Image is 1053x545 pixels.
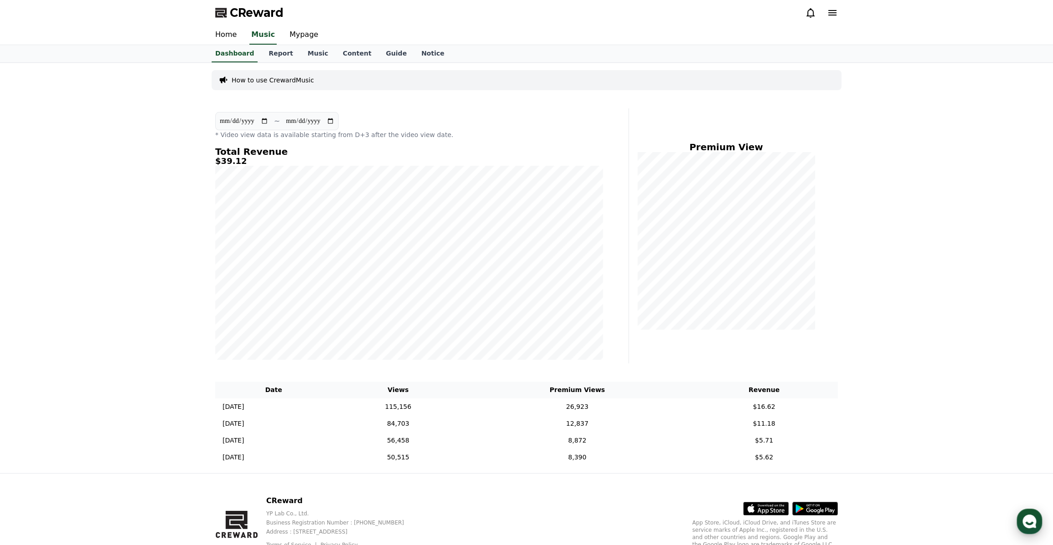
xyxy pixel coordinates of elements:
span: Messages [76,303,102,310]
td: 12,837 [464,415,690,432]
td: $16.62 [690,398,838,415]
p: Business Registration Number : [PHONE_NUMBER] [266,519,419,526]
td: 84,703 [332,415,465,432]
a: CReward [215,5,283,20]
span: Settings [135,302,157,310]
a: Home [208,25,244,45]
a: Guide [379,45,414,62]
p: * Video view data is available starting from D+3 after the video view date. [215,130,603,139]
td: 8,390 [464,449,690,466]
p: Address : [STREET_ADDRESS] [266,528,419,535]
p: CReward [266,495,419,506]
a: Report [261,45,300,62]
th: Date [215,382,332,398]
a: Content [335,45,379,62]
td: $11.18 [690,415,838,432]
p: ~ [274,116,280,127]
td: 50,515 [332,449,465,466]
td: $5.71 [690,432,838,449]
a: Dashboard [212,45,258,62]
td: 8,872 [464,432,690,449]
a: How to use CrewardMusic [232,76,314,85]
td: 115,156 [332,398,465,415]
a: Music [249,25,277,45]
a: Mypage [282,25,325,45]
td: 26,923 [464,398,690,415]
a: Messages [60,289,117,311]
p: [DATE] [223,402,244,412]
th: Views [332,382,465,398]
span: Home [23,302,39,310]
h5: $39.12 [215,157,603,166]
th: Premium Views [464,382,690,398]
a: Music [300,45,335,62]
p: [DATE] [223,419,244,428]
p: [DATE] [223,453,244,462]
p: [DATE] [223,436,244,445]
a: Notice [414,45,452,62]
td: 56,458 [332,432,465,449]
td: $5.62 [690,449,838,466]
a: Settings [117,289,175,311]
h4: Premium View [636,142,816,152]
a: Home [3,289,60,311]
p: YP Lab Co., Ltd. [266,510,419,517]
span: CReward [230,5,283,20]
th: Revenue [690,382,838,398]
h4: Total Revenue [215,147,603,157]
